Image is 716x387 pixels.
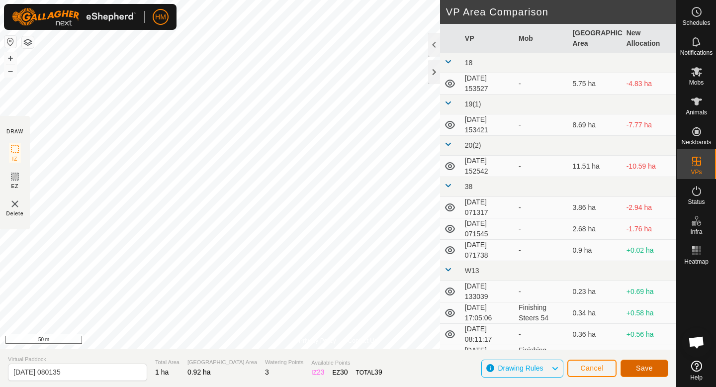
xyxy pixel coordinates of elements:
[461,218,515,240] td: [DATE] 071545
[623,302,676,324] td: +0.58 ha
[519,345,564,366] div: Finishing Steers 54
[12,155,18,163] span: IZ
[4,65,16,77] button: –
[11,183,19,190] span: EZ
[340,368,348,376] span: 30
[623,345,676,367] td: +0.23 ha
[311,359,382,367] span: Available Points
[682,327,712,357] div: Open chat
[568,345,622,367] td: 0.69 ha
[519,287,564,297] div: -
[265,368,269,376] span: 3
[691,169,702,175] span: VPs
[9,198,21,210] img: VP
[461,240,515,261] td: [DATE] 071738
[461,302,515,324] td: [DATE] 17:05:06
[623,197,676,218] td: -2.94 ha
[568,197,622,218] td: 3.86 ha
[623,73,676,95] td: -4.83 ha
[519,79,564,89] div: -
[265,358,303,367] span: Watering Points
[568,218,622,240] td: 2.68 ha
[6,128,23,135] div: DRAW
[461,324,515,345] td: [DATE] 08:11:17
[623,218,676,240] td: -1.76 ha
[689,80,704,86] span: Mobs
[187,368,211,376] span: 0.92 ha
[623,24,676,53] th: New Allocation
[465,267,479,275] span: W13
[461,156,515,177] td: [DATE] 152542
[356,367,382,378] div: TOTAL
[519,329,564,340] div: -
[623,156,676,177] td: -10.59 ha
[580,364,604,372] span: Cancel
[465,59,473,67] span: 18
[688,199,705,205] span: Status
[22,36,34,48] button: Map Layers
[567,360,617,377] button: Cancel
[690,375,703,381] span: Help
[311,367,324,378] div: IZ
[465,141,481,149] span: 20(2)
[446,6,676,18] h2: VP Area Comparison
[568,324,622,345] td: 0.36 ha
[636,364,653,372] span: Save
[690,229,702,235] span: Infra
[680,50,713,56] span: Notifications
[623,281,676,302] td: +0.69 ha
[8,355,147,364] span: Virtual Paddock
[155,12,166,22] span: HM
[498,364,543,372] span: Drawing Rules
[465,183,473,191] span: 38
[187,358,257,367] span: [GEOGRAPHIC_DATA] Area
[317,368,325,376] span: 23
[4,52,16,64] button: +
[677,357,716,385] a: Help
[465,100,481,108] span: 19(1)
[568,302,622,324] td: 0.34 ha
[519,302,564,323] div: Finishing Steers 54
[12,8,136,26] img: Gallagher Logo
[519,161,564,172] div: -
[568,114,622,136] td: 8.69 ha
[686,109,707,115] span: Animals
[568,156,622,177] td: 11.51 ha
[568,281,622,302] td: 0.23 ha
[681,139,711,145] span: Neckbands
[568,73,622,95] td: 5.75 ha
[155,368,169,376] span: 1 ha
[461,24,515,53] th: VP
[623,324,676,345] td: +0.56 ha
[623,240,676,261] td: +0.02 ha
[519,120,564,130] div: -
[155,358,179,367] span: Total Area
[682,20,710,26] span: Schedules
[461,197,515,218] td: [DATE] 071317
[621,360,668,377] button: Save
[684,259,709,265] span: Heatmap
[461,114,515,136] td: [DATE] 153421
[515,24,568,53] th: Mob
[519,224,564,234] div: -
[461,73,515,95] td: [DATE] 153527
[299,336,336,345] a: Privacy Policy
[348,336,377,345] a: Contact Us
[623,114,676,136] td: -7.77 ha
[568,240,622,261] td: 0.9 ha
[461,281,515,302] td: [DATE] 133039
[333,367,348,378] div: EZ
[461,345,515,367] td: [DATE] 08:15:58
[519,245,564,256] div: -
[4,36,16,48] button: Reset Map
[6,210,24,217] span: Delete
[374,368,382,376] span: 39
[568,24,622,53] th: [GEOGRAPHIC_DATA] Area
[519,202,564,213] div: -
